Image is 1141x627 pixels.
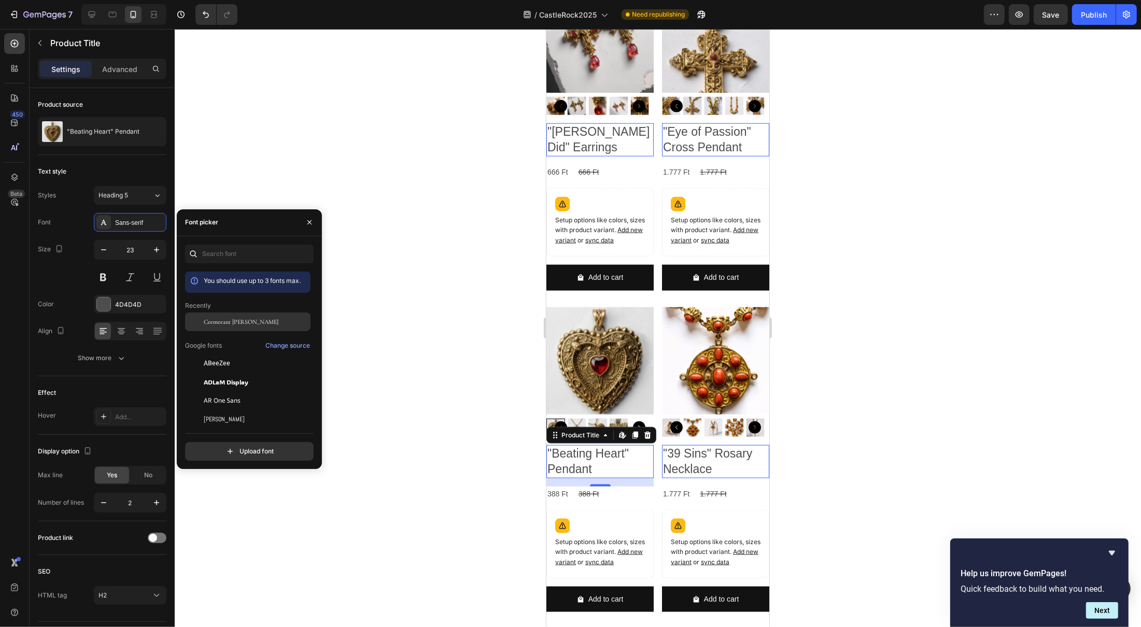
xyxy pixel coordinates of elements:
[38,243,65,256] div: Size
[116,68,134,87] img: "Eye of Passion" Cross Pendant image 5
[158,564,193,577] div: Add to cart
[961,584,1118,594] p: Quick feedback to build what you need.
[87,392,99,405] button: Carousel Next Arrow
[204,396,241,405] span: AR One Sans
[265,341,310,350] div: Change source
[38,411,56,420] div: Hover
[961,547,1118,619] div: Help us improve GemPages!
[185,218,218,227] div: Font picker
[116,458,144,473] div: 1.777 Ft
[4,4,77,25] button: 7
[38,191,56,200] div: Styles
[546,29,769,627] iframe: Design area
[116,278,223,386] img: "39 Sins" Rosary Necklace image 0
[8,392,21,405] button: Carousel Back Arrow
[124,392,136,405] button: Carousel Back Arrow
[961,567,1118,580] h2: Help us improve GemPages!
[21,390,40,408] img: "Beating Heart" Pendant image 1
[68,8,73,21] p: 7
[31,458,54,473] div: 388 Ft
[145,207,183,215] span: or
[124,71,136,83] button: Carousel Back Arrow
[137,68,156,87] img: "Eye of Passion" Cross Pendant image 0
[158,68,176,87] img: "Eye of Passion" Cross Pendant image 1
[38,445,94,459] div: Display option
[107,471,117,480] span: Yes
[185,245,314,263] input: Search font
[154,529,183,537] span: sync data
[116,416,223,449] h2: "39 Sins" Rosary Necklace
[38,300,54,309] div: Color
[204,317,278,326] span: Cormorant [PERSON_NAME]
[38,349,166,367] button: Show more
[185,301,211,310] p: Recently
[632,10,685,19] span: Need republishing
[144,471,152,480] span: No
[158,242,193,255] div: Add to cart
[42,564,77,577] div: Add to cart
[124,508,214,538] p: Setup options like colors, sizes with product variant.
[8,190,25,198] div: Beta
[38,591,67,600] div: HTML tag
[38,100,83,109] div: Product source
[185,442,314,461] button: Upload font
[67,128,139,135] p: "Beating Heart" Pendant
[115,218,164,227] div: Sans-serif
[38,324,67,338] div: Align
[116,136,144,151] div: 1.777 Ft
[116,558,223,583] button: Add to cart
[38,567,50,576] div: SEO
[38,498,84,507] div: Number of lines
[42,390,61,408] img: "Beating Heart" Pendant image 2
[63,390,82,408] img: "Beating Heart" Pendant image 3
[200,68,218,87] img: "Eye of Passion" Cross Pendant image 3
[154,207,183,215] span: sync data
[179,68,198,87] img: "Eye of Passion" Cross Pendant image 2
[265,339,311,352] button: Change source
[38,471,63,480] div: Max line
[158,390,176,408] img: "39 Sins" Rosary Necklace image 1
[98,191,128,200] span: Heading 5
[534,9,537,20] span: /
[50,37,162,49] p: Product Title
[152,458,181,473] div: 1.777 Ft
[539,9,597,20] span: CastleRock2025
[98,591,107,599] span: H2
[116,236,223,261] button: Add to cart
[116,278,223,386] a: "39 Sins" Rosary Necklace
[102,64,137,75] p: Advanced
[42,121,63,142] img: product feature img
[78,353,126,363] div: Show more
[38,167,66,176] div: Text style
[38,533,73,543] div: Product link
[225,446,274,457] div: Upload font
[1086,602,1118,619] button: Next question
[94,186,166,205] button: Heading 5
[145,529,183,537] span: or
[115,412,164,422] div: Add...
[94,586,166,605] button: H2
[152,136,181,151] div: 1.777 Ft
[179,390,198,408] img: "39 Sins" Rosary Necklace image 2
[200,390,218,408] img: "39 Sins" Rosary Necklace image 3
[204,359,230,368] span: ABeeZee
[204,415,245,424] span: [PERSON_NAME]
[1106,547,1118,559] button: Hide survey
[30,529,67,537] span: or
[124,187,214,217] p: Setup options like colors, sizes with product variant.
[1043,10,1060,19] span: Save
[1072,4,1116,25] button: Publish
[38,388,56,397] div: Effect
[115,300,164,309] div: 4D4D4D
[38,218,51,227] div: Font
[137,390,156,408] img: "39 Sins" Rosary Necklace image 0
[1034,4,1068,25] button: Save
[116,390,134,408] img: "39 Sins" Rosary Necklace image 5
